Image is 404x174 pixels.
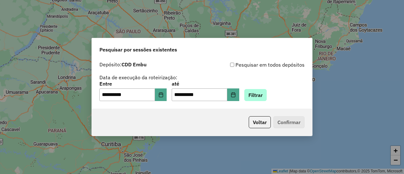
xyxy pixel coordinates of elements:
label: Entre [99,80,167,87]
label: Data de execução da roteirização: [99,74,177,81]
button: Choose Date [227,88,239,101]
label: até [172,80,239,87]
label: Depósito: [99,61,146,68]
strong: CDD Embu [122,61,146,68]
button: Voltar [249,116,271,128]
button: Filtrar [244,89,267,101]
span: Pesquisar por sessões existentes [99,46,177,53]
div: Pesquisar em todos depósitos [202,61,305,69]
button: Choose Date [155,88,167,101]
